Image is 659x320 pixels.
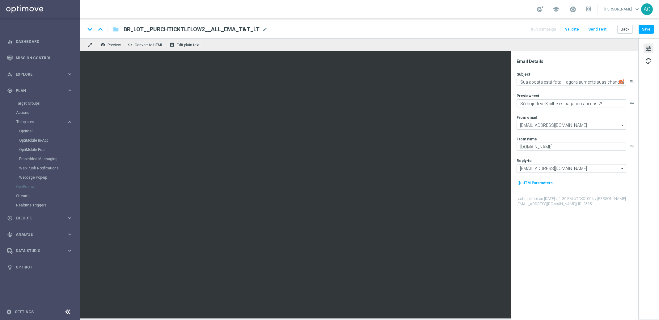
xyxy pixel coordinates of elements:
input: Select [517,121,626,130]
a: Realtime Triggers [16,203,64,208]
span: Explore [16,73,67,76]
button: Validate [564,25,580,34]
div: OptiMobile Push [19,145,80,154]
div: Explore [7,72,67,77]
span: Plan [16,89,67,93]
div: Data Studio [7,248,67,254]
div: Embedded Messaging [19,154,80,164]
button: remove_red_eye Preview [99,41,124,49]
div: Execute [7,215,67,221]
span: tune [645,45,652,53]
label: From email [517,115,537,120]
i: settings [6,309,12,315]
span: | ID: 35151 [576,202,594,206]
span: Edit plain text [177,43,200,47]
div: Optibot [7,259,73,275]
button: equalizer Dashboard [7,39,73,44]
i: equalizer [7,39,13,44]
i: keyboard_arrow_right [67,88,73,94]
a: Web Push Notifications [19,166,64,171]
a: Mission Control [16,50,73,66]
label: Reply-to [517,158,532,163]
span: UTM Parameters [522,181,553,185]
i: keyboard_arrow_right [67,215,73,221]
i: gps_fixed [7,88,13,94]
i: track_changes [7,232,13,237]
span: school [553,6,560,13]
a: Target Groups [16,101,64,106]
div: track_changes Analyze keyboard_arrow_right [7,232,73,237]
div: OptiPromo [16,182,80,191]
i: remove_red_eye [100,42,105,47]
i: arrow_drop_down [619,164,626,172]
div: Web Push Notifications [19,164,80,173]
button: play_circle_outline Execute keyboard_arrow_right [7,216,73,221]
button: code Convert to HTML [126,41,166,49]
button: person_search Explore keyboard_arrow_right [7,72,73,77]
div: Analyze [7,232,67,237]
span: BR_LOT__PURCHTICKTLFLOW2__ALL_EMA_T&T_LT [124,26,260,33]
button: palette [644,56,653,66]
i: keyboard_arrow_right [67,119,73,125]
div: Target Groups [16,99,80,108]
button: Data Studio keyboard_arrow_right [7,248,73,253]
div: Dashboard [7,33,73,50]
div: Email Details [517,59,638,64]
div: Optimail [19,127,80,136]
i: receipt [170,42,175,47]
div: OptiMobile In-App [19,136,80,145]
button: Save [639,25,654,34]
div: Plan [7,88,67,94]
button: Mission Control [7,56,73,60]
label: Preview text [517,94,539,98]
span: Validate [565,27,579,31]
a: Optibot [16,259,73,275]
div: Templates keyboard_arrow_right [16,119,73,124]
button: receipt Edit plain text [168,41,202,49]
button: Back [617,25,633,34]
i: keyboard_arrow_down [85,25,95,34]
button: Send Test [587,25,607,34]
div: AC [641,3,653,15]
a: Actions [16,110,64,115]
button: tune [644,44,653,53]
span: Templates [16,120,61,124]
a: Settings [15,310,34,314]
button: playlist_add [630,101,635,106]
a: Embedded Messaging [19,156,64,161]
button: my_location UTM Parameters [517,180,553,186]
button: lightbulb Optibot [7,265,73,270]
i: keyboard_arrow_right [67,71,73,77]
a: Dashboard [16,33,73,50]
span: code [128,42,133,47]
a: OptiMobile In-App [19,138,64,143]
span: keyboard_arrow_down [634,6,640,13]
div: Mission Control [7,50,73,66]
label: Last modified on [DATE] at 1:30 PM UTC-02:00 by [PERSON_NAME][EMAIL_ADDRESS][DOMAIN_NAME] [517,196,638,207]
label: From name [517,137,537,142]
span: Data Studio [16,249,67,253]
i: playlist_add [630,79,635,84]
span: mode_edit [262,27,268,32]
button: gps_fixed Plan keyboard_arrow_right [7,88,73,93]
i: lightbulb [7,264,13,270]
div: Webpage Pop-up [19,173,80,182]
a: Streams [16,193,64,198]
span: Execute [16,216,67,220]
i: play_circle_outline [7,215,13,221]
a: OptiMobile Push [19,147,64,152]
span: palette [645,57,652,65]
i: keyboard_arrow_right [67,248,73,254]
i: keyboard_arrow_up [96,25,105,34]
label: Subject [517,72,530,77]
i: folder [113,26,119,33]
button: playlist_add [630,144,635,149]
